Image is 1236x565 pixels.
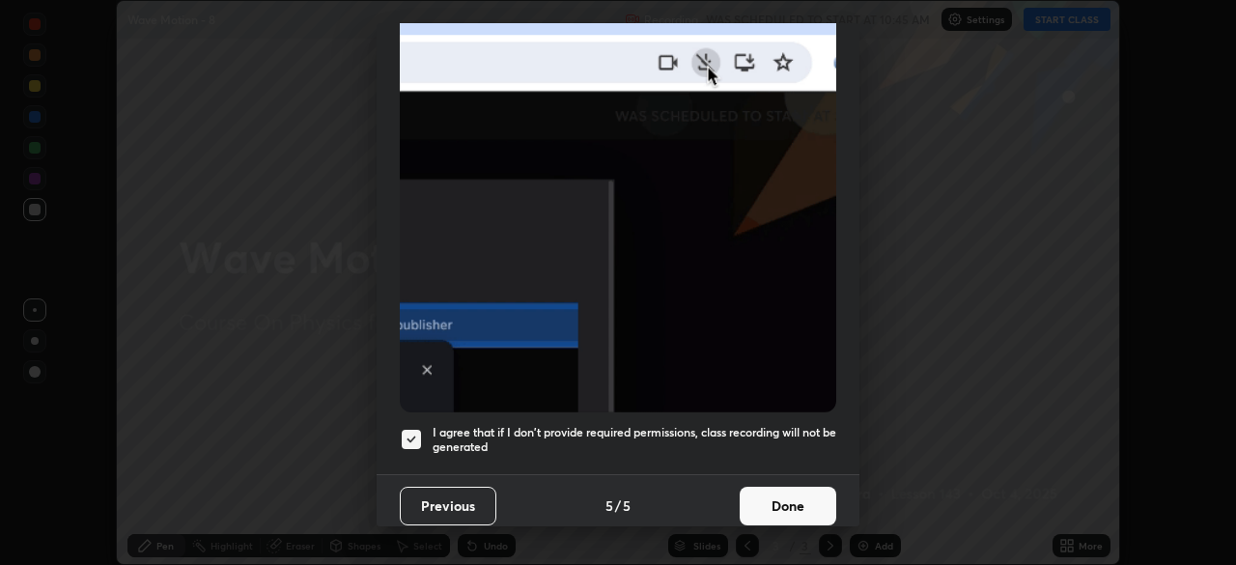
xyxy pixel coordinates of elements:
[605,495,613,516] h4: 5
[623,495,631,516] h4: 5
[400,487,496,525] button: Previous
[615,495,621,516] h4: /
[433,425,836,455] h5: I agree that if I don't provide required permissions, class recording will not be generated
[740,487,836,525] button: Done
